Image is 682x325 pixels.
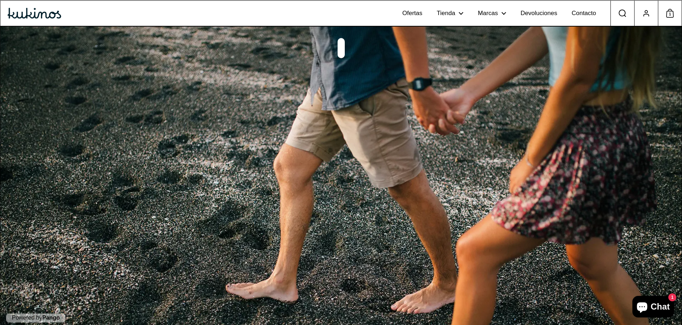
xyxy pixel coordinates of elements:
a: Marcas [471,3,513,23]
a: Devoluciones [513,3,564,23]
span: Devoluciones [521,10,557,17]
a: Tienda [430,3,471,23]
p: Powered by [6,314,65,322]
span: Tienda [437,10,455,17]
span: 1 [666,10,674,19]
a: Ofertas [395,3,430,23]
a: Contacto [564,3,603,23]
span: Marcas [478,10,498,17]
span: Ofertas [402,10,422,17]
a: Pango [42,315,60,321]
inbox-online-store-chat: Chat de la tienda online Shopify [630,296,676,319]
span: Contacto [572,10,596,17]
